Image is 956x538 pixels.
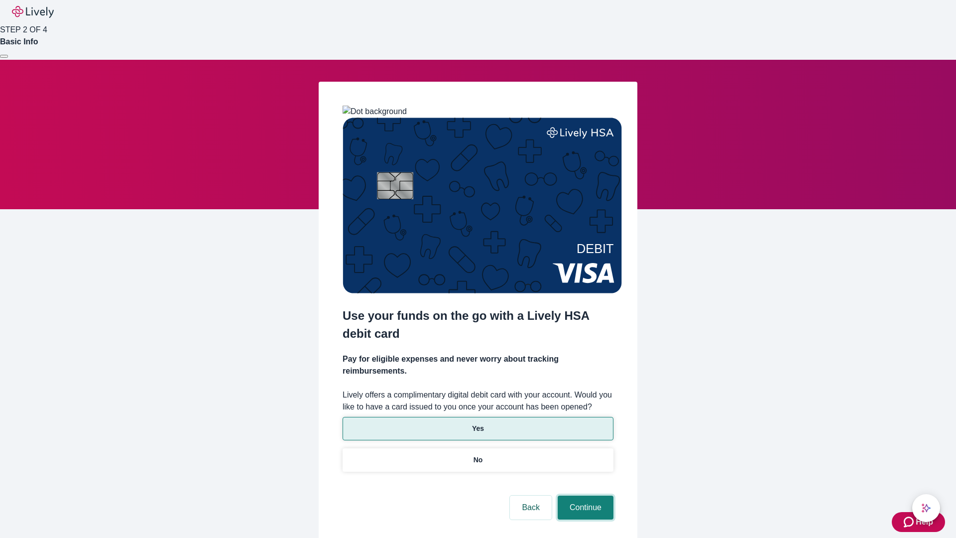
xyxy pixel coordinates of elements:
[343,448,613,472] button: No
[474,455,483,465] p: No
[558,496,613,520] button: Continue
[472,423,484,434] p: Yes
[510,496,552,520] button: Back
[916,516,933,528] span: Help
[892,512,945,532] button: Zendesk support iconHelp
[343,307,613,343] h2: Use your funds on the go with a Lively HSA debit card
[12,6,54,18] img: Lively
[343,106,407,118] img: Dot background
[904,516,916,528] svg: Zendesk support icon
[343,118,622,293] img: Debit card
[343,389,613,413] label: Lively offers a complimentary digital debit card with your account. Would you like to have a card...
[912,494,940,522] button: chat
[343,353,613,377] h4: Pay for eligible expenses and never worry about tracking reimbursements.
[343,417,613,440] button: Yes
[921,503,931,513] svg: Lively AI Assistant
